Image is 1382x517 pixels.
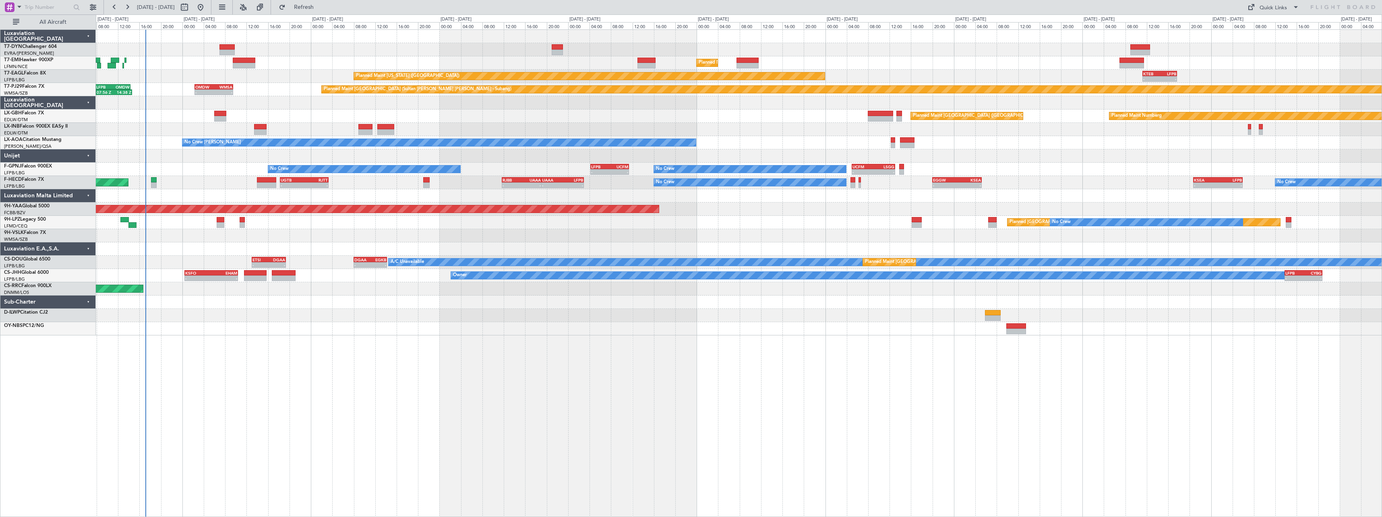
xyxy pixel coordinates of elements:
[1254,22,1275,29] div: 08:00
[9,16,87,29] button: All Aircraft
[25,1,71,13] input: Trip Number
[4,111,22,116] span: LX-GBH
[4,137,62,142] a: LX-AOACitation Mustang
[933,22,954,29] div: 20:00
[4,236,28,242] a: WMSA/SZB
[4,290,29,296] a: DNMM/LOS
[96,85,113,89] div: LFPB
[590,22,611,29] div: 04:00
[4,230,24,235] span: 9H-VSLK
[275,1,323,14] button: Refresh
[1303,276,1322,281] div: -
[214,90,232,95] div: -
[697,22,718,29] div: 00:00
[4,143,52,149] a: [PERSON_NAME]/QSA
[4,71,46,76] a: T7-EAGLFalcon 8X
[332,22,354,29] div: 04:00
[718,22,739,29] div: 04:00
[4,204,50,209] a: 9H-YAAGlobal 5000
[4,217,20,222] span: 9H-LPZ
[211,276,237,281] div: -
[1260,4,1287,12] div: Quick Links
[521,178,541,182] div: UAAA
[933,183,957,188] div: -
[1040,22,1061,29] div: 16:00
[354,22,375,29] div: 08:00
[4,44,22,49] span: T7-DYN
[4,310,48,315] a: D-ILWPCitation CJ2
[610,170,628,174] div: -
[461,22,482,29] div: 04:00
[370,257,386,262] div: EGKB
[356,70,459,82] div: Planned Maint [US_STATE] ([GEOGRAPHIC_DATA])
[4,84,22,89] span: T7-PJ29
[1212,16,1243,23] div: [DATE] - [DATE]
[439,22,461,29] div: 00:00
[4,84,44,89] a: T7-PJ29Falcon 7X
[1084,16,1115,23] div: [DATE] - [DATE]
[4,124,20,129] span: LX-INB
[290,22,311,29] div: 20:00
[482,22,504,29] div: 08:00
[211,271,237,275] div: EHAM
[1277,176,1296,188] div: No Crew
[698,16,729,23] div: [DATE] - [DATE]
[225,22,246,29] div: 08:00
[312,16,343,23] div: [DATE] - [DATE]
[4,90,28,96] a: WMSA/SZB
[252,257,269,262] div: ETSI
[954,22,975,29] div: 00:00
[4,310,20,315] span: D-ILWP
[139,22,161,29] div: 16:00
[865,256,992,268] div: Planned Maint [GEOGRAPHIC_DATA] ([GEOGRAPHIC_DATA])
[4,111,44,116] a: LX-GBHFalcon 7X
[957,178,981,182] div: KSEA
[269,257,285,262] div: DGAA
[827,16,858,23] div: [DATE] - [DATE]
[610,164,628,169] div: UCFM
[4,137,23,142] span: LX-AOA
[1194,183,1218,188] div: -
[182,22,204,29] div: 00:00
[4,58,53,62] a: T7-EMIHawker 900XP
[270,163,289,175] div: No Crew
[4,217,46,222] a: 9H-LPZLegacy 500
[761,22,782,29] div: 12:00
[873,170,894,174] div: -
[268,22,290,29] div: 16:00
[1010,216,1123,228] div: Planned [GEOGRAPHIC_DATA] ([GEOGRAPHIC_DATA])
[547,22,568,29] div: 20:00
[21,19,85,25] span: All Aircraft
[521,183,541,188] div: -
[1160,71,1176,76] div: LFPB
[852,170,873,174] div: -
[1341,16,1372,23] div: [DATE] - [DATE]
[246,22,268,29] div: 12:00
[804,22,825,29] div: 20:00
[375,22,397,29] div: 12:00
[204,22,225,29] div: 04:00
[114,90,131,95] div: 14:38 Z
[503,178,522,182] div: RJBB
[782,22,804,29] div: 16:00
[1143,71,1160,76] div: KTEB
[195,90,214,95] div: -
[1194,178,1218,182] div: KSEA
[740,22,761,29] div: 08:00
[1082,22,1104,29] div: 00:00
[852,164,873,169] div: UCFM
[4,270,21,275] span: CS-JHH
[1190,22,1211,29] div: 20:00
[453,269,467,281] div: Owner
[118,22,139,29] div: 12:00
[269,263,285,267] div: -
[955,16,986,23] div: [DATE] - [DATE]
[185,271,211,275] div: KSFO
[441,16,472,23] div: [DATE] - [DATE]
[1243,1,1303,14] button: Quick Links
[4,183,25,189] a: LFPB/LBG
[4,71,24,76] span: T7-EAGL
[391,256,424,268] div: A/C Unavailable
[1285,276,1303,281] div: -
[4,257,50,262] a: CS-DOUGlobal 6500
